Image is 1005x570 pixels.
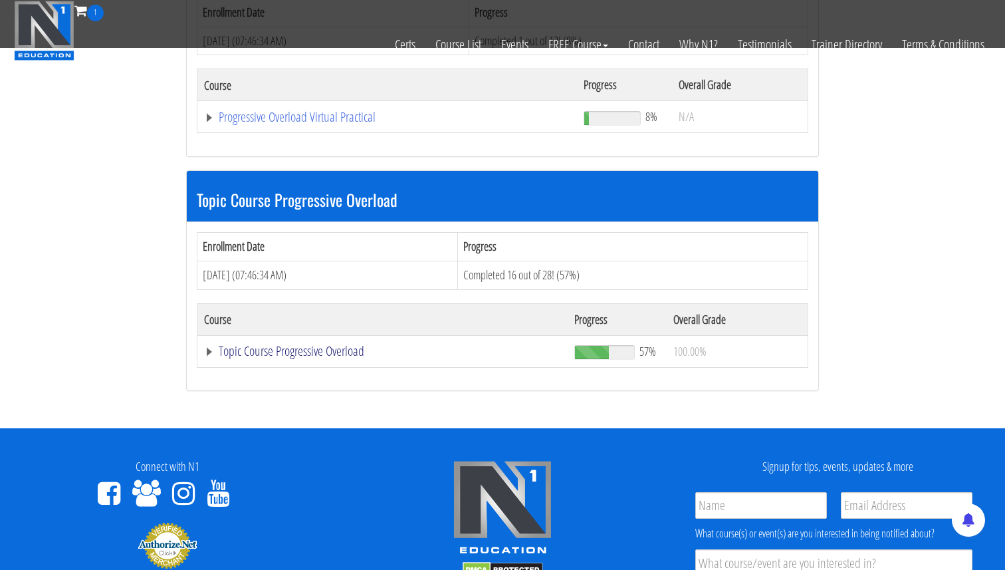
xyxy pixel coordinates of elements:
[618,21,669,68] a: Contact
[425,21,491,68] a: Course List
[667,335,808,367] td: 100.00%
[538,21,618,68] a: FREE Course
[672,101,808,133] td: N/A
[385,21,425,68] a: Certs
[14,1,74,61] img: n1-education
[802,21,892,68] a: Trainer Directory
[10,460,325,474] h4: Connect with N1
[204,110,570,124] a: Progressive Overload Virtual Practical
[892,21,994,68] a: Terms & Conditions
[197,261,458,289] td: [DATE] (07:46:34 AM)
[453,460,552,559] img: n1-edu-logo
[458,233,808,261] th: Progress
[841,492,972,519] input: Email Address
[728,21,802,68] a: Testimonials
[197,233,458,261] th: Enrollment Date
[204,345,561,358] a: Topic Course Progressive Overload
[87,5,104,21] span: 1
[577,69,673,101] th: Progress
[197,303,568,335] th: Course
[74,1,104,19] a: 1
[667,303,808,335] th: Overall Grade
[568,303,667,335] th: Progress
[639,344,656,358] span: 57%
[695,492,827,519] input: Name
[458,261,808,289] td: Completed 16 out of 28! (57%)
[138,521,197,569] img: Authorize.Net Merchant - Click to Verify
[680,460,995,474] h4: Signup for tips, events, updates & more
[669,21,728,68] a: Why N1?
[197,191,808,208] h3: Topic Course Progressive Overload
[197,69,577,101] th: Course
[491,21,538,68] a: Events
[672,69,808,101] th: Overall Grade
[695,525,972,541] div: What course(s) or event(s) are you interested in being notified about?
[645,109,657,124] span: 8%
